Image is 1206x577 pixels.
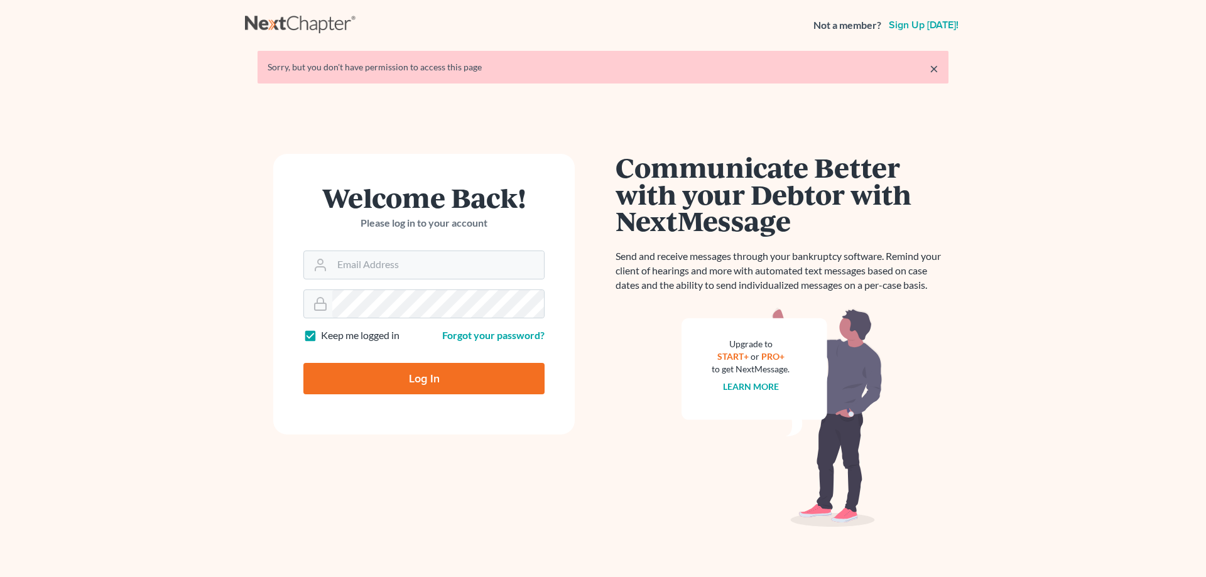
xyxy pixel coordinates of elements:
div: Sorry, but you don't have permission to access this page [268,61,938,73]
h1: Welcome Back! [303,184,545,211]
div: Upgrade to [712,338,790,350]
label: Keep me logged in [321,328,399,343]
a: Learn more [723,381,779,392]
a: × [930,61,938,76]
p: Send and receive messages through your bankruptcy software. Remind your client of hearings and mo... [616,249,948,293]
a: Forgot your password? [442,329,545,341]
h1: Communicate Better with your Debtor with NextMessage [616,154,948,234]
a: Sign up [DATE]! [886,20,961,30]
img: nextmessage_bg-59042aed3d76b12b5cd301f8e5b87938c9018125f34e5fa2b7a6b67550977c72.svg [682,308,883,527]
strong: Not a member? [813,18,881,33]
p: Please log in to your account [303,216,545,230]
input: Log In [303,363,545,394]
a: START+ [717,351,749,362]
a: PRO+ [761,351,785,362]
div: to get NextMessage. [712,363,790,375]
span: or [751,351,759,362]
input: Email Address [332,251,544,279]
